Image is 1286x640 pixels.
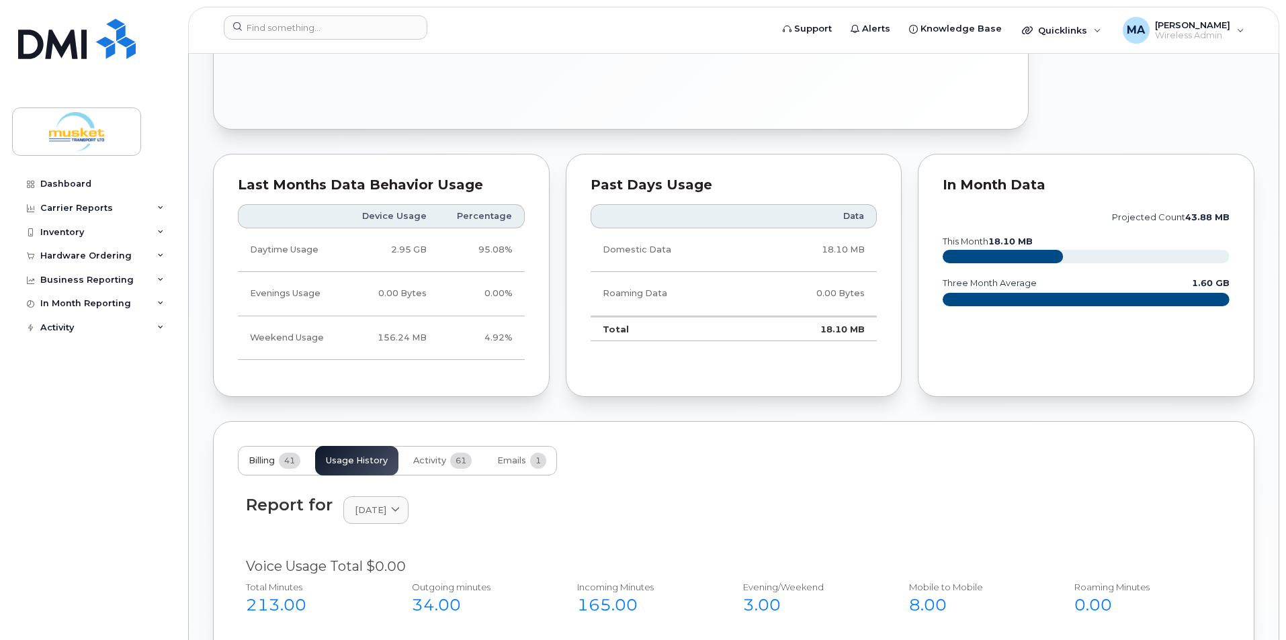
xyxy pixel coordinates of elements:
[1112,212,1230,222] text: projected count
[900,15,1011,42] a: Knowledge Base
[238,316,525,360] tr: Friday from 6:00pm to Monday 8:00am
[343,272,439,316] td: 0.00 Bytes
[1127,22,1145,38] span: MA
[439,272,525,316] td: 0.00%
[942,278,1037,288] text: three month average
[773,15,841,42] a: Support
[412,594,548,616] div: 34.00
[743,581,880,594] div: Evening/Weekend
[943,179,1230,192] div: In Month Data
[246,594,382,616] div: 213.00
[355,504,386,516] span: [DATE]
[530,453,546,469] span: 1
[246,581,382,594] div: Total Minutes
[412,581,548,594] div: Outgoing minutes
[439,316,525,360] td: 4.92%
[1113,17,1254,44] div: Melanie Ackers
[1038,25,1087,36] span: Quicklinks
[450,453,472,469] span: 61
[577,594,714,616] div: 165.00
[1074,594,1211,616] div: 0.00
[343,228,439,272] td: 2.95 GB
[909,594,1045,616] div: 8.00
[238,228,343,272] td: Daytime Usage
[1192,278,1230,288] text: 1.60 GB
[751,272,877,316] td: 0.00 Bytes
[751,204,877,228] th: Data
[246,557,1221,576] div: Voice Usage Total $0.00
[249,455,275,466] span: Billing
[920,22,1002,36] span: Knowledge Base
[591,228,751,272] td: Domestic Data
[1013,17,1111,44] div: Quicklinks
[942,236,1033,246] text: this month
[238,316,343,360] td: Weekend Usage
[238,272,525,316] tr: Weekdays from 6:00pm to 8:00am
[862,22,890,36] span: Alerts
[841,15,900,42] a: Alerts
[909,581,1045,594] div: Mobile to Mobile
[246,496,333,514] div: Report for
[794,22,832,36] span: Support
[591,316,751,342] td: Total
[238,179,525,192] div: Last Months Data Behavior Usage
[751,316,877,342] td: 18.10 MB
[343,204,439,228] th: Device Usage
[224,15,427,40] input: Find something...
[413,455,446,466] span: Activity
[577,581,714,594] div: Incoming Minutes
[497,455,526,466] span: Emails
[591,272,751,316] td: Roaming Data
[743,594,880,616] div: 3.00
[988,236,1033,246] tspan: 18.10 MB
[343,316,439,360] td: 156.24 MB
[279,453,300,469] span: 41
[751,228,877,272] td: 18.10 MB
[1155,19,1230,30] span: [PERSON_NAME]
[238,272,343,316] td: Evenings Usage
[1155,30,1230,41] span: Wireless Admin
[439,228,525,272] td: 95.08%
[439,204,525,228] th: Percentage
[1185,212,1230,222] tspan: 43.88 MB
[1074,581,1211,594] div: Roaming Minutes
[591,179,877,192] div: Past Days Usage
[343,496,409,524] a: [DATE]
